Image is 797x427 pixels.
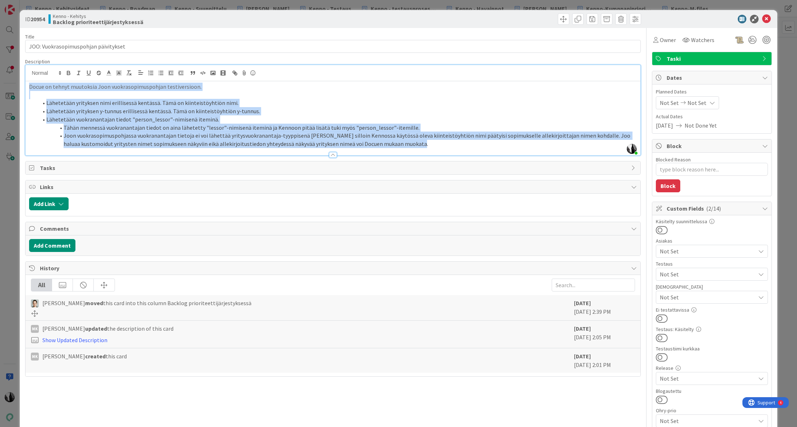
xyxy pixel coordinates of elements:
[29,83,636,91] p: Docue on tehnyt muutoksia Joon vuokrasopimuspohjan testiversioon.
[31,299,39,307] img: TT
[38,132,636,148] li: Joon vuokrasopimuspohjassa vuokranantajan tietoja ei voi lähettää yritysvuokranantaja-tyyppisenä ...
[667,142,759,150] span: Block
[574,299,591,307] b: [DATE]
[574,325,591,332] b: [DATE]
[29,239,75,252] button: Add Comment
[660,416,752,426] span: Not Set
[656,156,691,163] label: Blocked Reason
[42,299,251,307] span: [PERSON_NAME] this card into this column Backlog prioriteettijärjestyksessä
[31,325,39,333] div: MK
[656,366,768,371] div: Release
[40,224,627,233] span: Comments
[667,73,759,82] span: Dates
[656,238,768,243] div: Asiakas
[25,33,34,40] label: Title
[38,124,636,132] li: Tähän mennessä vuokranantajan tiedot on aina lähetetty "lessor"-nimisenä iteminä ja Kennoon pitää...
[656,219,768,224] div: Käsitelty suunnittelussa
[660,270,755,279] span: Not Set
[38,115,636,124] li: Lähetetään vuokranantajan tiedot "person_lessor"-nimisenä iteminä.
[656,121,673,130] span: [DATE]
[40,183,627,191] span: Links
[85,325,107,332] b: updated
[38,107,636,115] li: Lähetetään yrityksen y-tunnus erillisessä kentässä. Tämä on kiinteistöyhtiön y-tunnus.
[656,346,768,351] div: Testaustiimi kurkkaa
[627,144,637,154] img: NJeoDMAkI7olAfcB8apQQuw5P4w6Wbbi.jpg
[25,58,50,65] span: Description
[656,113,768,120] span: Actual Dates
[660,374,755,383] span: Not Set
[574,352,635,369] div: [DATE] 2:01 PM
[552,279,635,291] input: Search...
[42,324,173,333] span: [PERSON_NAME] the description of this card
[656,389,768,394] div: Blogautettu
[31,279,52,291] div: All
[667,204,759,213] span: Custom Fields
[660,293,755,302] span: Not Set
[656,88,768,96] span: Planned Dates
[29,197,69,210] button: Add Link
[37,3,39,9] div: 4
[656,261,768,266] div: Testaus
[25,40,640,53] input: type card name here...
[687,98,706,107] span: Not Set
[53,19,143,25] b: Backlog prioriteettijärjestyksessä
[25,15,45,23] span: ID
[656,408,768,413] div: Ohry-prio
[574,353,591,360] b: [DATE]
[40,164,627,172] span: Tasks
[40,264,627,272] span: History
[691,36,714,44] span: Watchers
[660,36,676,44] span: Owner
[656,307,768,312] div: Ei testattavissa
[38,99,636,107] li: Lähetetään yrityksen nimi erillisessä kentässä. Tämä on kiinteistöyhtiön nimi.
[660,247,755,256] span: Not Set
[660,98,679,107] span: Not Set
[667,54,759,63] span: Taski
[15,1,33,10] span: Support
[685,121,717,130] span: Not Done Yet
[31,353,39,361] div: MK
[656,179,680,192] button: Block
[31,15,45,23] b: 20954
[85,299,103,307] b: moved
[656,327,768,332] div: Testaus: Käsitelty
[53,13,143,19] span: Kenno - Kehitys
[574,299,635,317] div: [DATE] 2:39 PM
[656,284,768,289] div: [DEMOGRAPHIC_DATA]
[42,352,127,361] span: [PERSON_NAME] this card
[42,336,107,344] a: Show Updated Description
[85,353,106,360] b: created
[706,205,721,212] span: ( 2/14 )
[574,324,635,344] div: [DATE] 2:05 PM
